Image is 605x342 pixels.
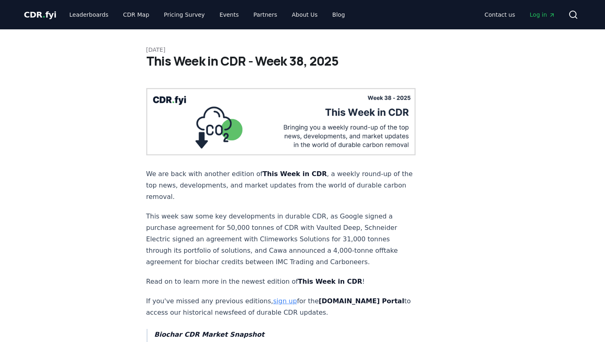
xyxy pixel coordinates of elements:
a: Log in [523,7,561,22]
p: We are back with another edition of , a weekly round-up of the top news, developments, and market... [146,168,416,203]
strong: [DOMAIN_NAME] Portal [319,297,404,305]
a: Contact us [478,7,521,22]
a: CDR.fyi [24,9,57,20]
a: Leaderboards [63,7,115,22]
a: Events [213,7,245,22]
a: CDR Map [117,7,156,22]
h1: This Week in CDR - Week 38, 2025 [146,54,459,68]
span: CDR fyi [24,10,57,20]
strong: This Week in CDR [298,278,362,285]
a: Pricing Survey [157,7,211,22]
strong: This Week in CDR [263,170,327,178]
nav: Main [478,7,561,22]
a: About Us [285,7,324,22]
a: Partners [247,7,284,22]
p: [DATE] [146,46,459,54]
span: Log in [530,11,555,19]
span: . [42,10,45,20]
strong: Biochar CDR Market Snapshot [154,331,264,338]
p: This week saw some key developments in durable CDR, as Google signed a purchase agreement for 50,... [146,211,416,268]
p: If you've missed any previous editions, for the to access our historical newsfeed of durable CDR ... [146,296,416,318]
nav: Main [63,7,351,22]
img: blog post image [146,88,416,155]
a: sign up [273,297,297,305]
p: Read on to learn more in the newest edition of ! [146,276,416,287]
a: Blog [326,7,352,22]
